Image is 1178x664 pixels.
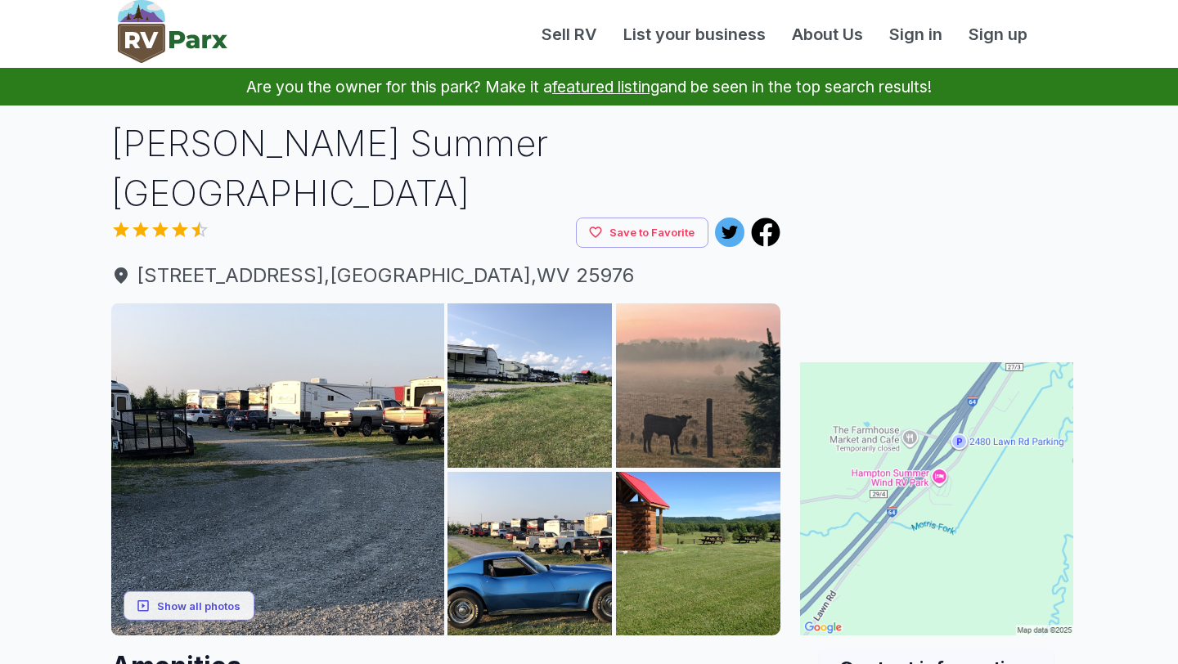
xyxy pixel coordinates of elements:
img: AAcXr8rOfPi01BxPmxZwXQtNPKjukxToFv8_-i1KiQoudDWX7kGYoEAlVZGru98dXOtuitiwbdW-3d355kfmz1g-1CsIfkoiL... [616,472,780,636]
img: Map for Hampton's Summer Wind RV Park [800,362,1073,635]
img: AAcXr8rzOQctsyWj7_gHoZXASyeA7jYe8QmV9TtOA_2r0Eeuo8hBwHUPiRNkI2JZ3FEZvzrGiB7flhy_zW-gPI2GhAzuSby7H... [447,303,612,468]
img: AAcXr8rsNTNfiGKhV3-HxTNLMl8HScP6BC06LNBkR2N0x729m4h0I23mV1GI7j-k0hOKFk6AfprJmwFZhA6d9CGq7VjuGQw1F... [616,303,780,468]
p: Are you the owner for this park? Make it a and be seen in the top search results! [20,68,1158,105]
a: About Us [779,22,876,47]
a: [STREET_ADDRESS],[GEOGRAPHIC_DATA],WV 25976 [111,261,780,290]
span: [STREET_ADDRESS] , [GEOGRAPHIC_DATA] , WV 25976 [111,261,780,290]
iframe: Advertisement [800,119,1073,323]
a: Sign up [955,22,1041,47]
h1: [PERSON_NAME] Summer [GEOGRAPHIC_DATA] [111,119,780,218]
button: Show all photos [124,590,254,621]
a: Sign in [876,22,955,47]
img: AAcXr8pRcKKFwihhiDahluKRjrLC7jgmefu6LlU8niv8ozNTXZU4Hf371Za40C9HmDuf3z7F6ny72rhU6_SxUXIl6IFs9s1i6... [447,472,612,636]
a: featured listing [552,77,659,96]
img: AAcXr8rc3kJgz2LJXDR37W_c-tf1YwH_luKI2tT57o2_y7At_BXac0RHP5vz8gr36pkLj6m6r1o-ZT08MYdCN4QBhOJrBhaNX... [111,303,444,636]
a: List your business [610,22,779,47]
a: Sell RV [528,22,610,47]
button: Save to Favorite [576,218,708,248]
